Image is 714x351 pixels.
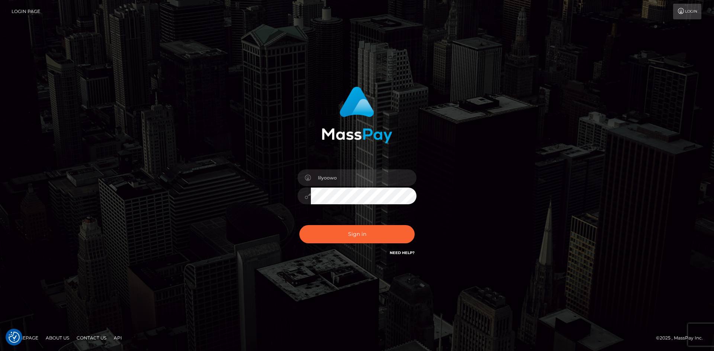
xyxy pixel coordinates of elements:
[390,250,415,255] a: Need Help?
[299,225,415,243] button: Sign in
[43,332,72,344] a: About Us
[311,169,416,186] input: Username...
[8,332,41,344] a: Homepage
[9,332,20,343] img: Revisit consent button
[9,332,20,343] button: Consent Preferences
[12,4,40,19] a: Login Page
[322,87,392,143] img: MassPay Login
[656,334,708,342] div: © 2025 , MassPay Inc.
[673,4,701,19] a: Login
[111,332,125,344] a: API
[74,332,109,344] a: Contact Us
